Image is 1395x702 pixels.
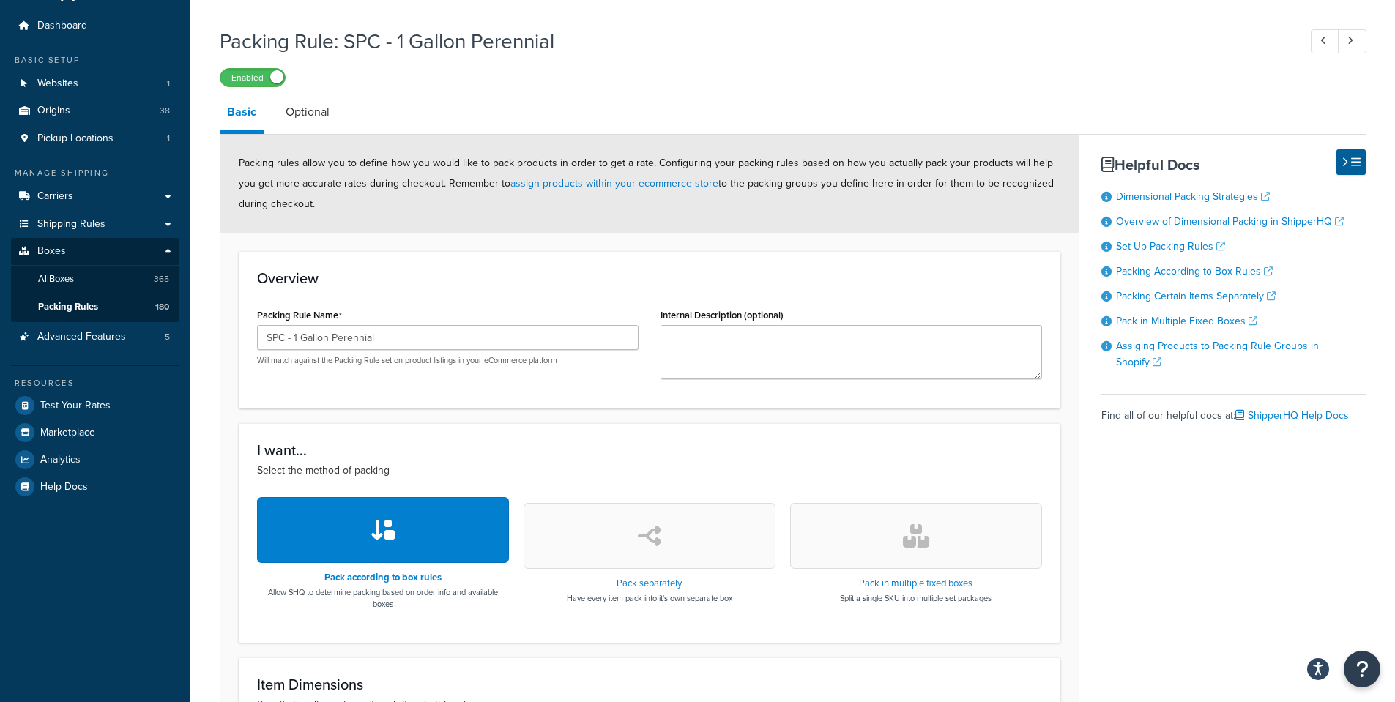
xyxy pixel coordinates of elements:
a: Carriers [11,183,179,210]
a: assign products within your ecommerce store [510,176,718,191]
li: Boxes [11,238,179,321]
a: Packing Rules180 [11,294,179,321]
p: Select the method of packing [257,463,1042,479]
span: Carriers [37,190,73,203]
li: Packing Rules [11,294,179,321]
label: Enabled [220,69,285,86]
div: Find all of our helpful docs at: [1101,394,1366,426]
div: Basic Setup [11,54,179,67]
span: Websites [37,78,78,90]
p: Split a single SKU into multiple set packages [840,592,992,604]
h3: Item Dimensions [257,676,1042,692]
a: Packing Certain Items Separately [1116,288,1276,304]
a: ShipperHQ Help Docs [1235,408,1349,423]
a: AllBoxes365 [11,266,179,293]
h3: Overview [257,270,1042,286]
a: Next Record [1338,29,1366,53]
a: Optional [278,94,337,130]
a: Test Your Rates [11,392,179,419]
a: Packing According to Box Rules [1116,264,1273,279]
a: Assiging Products to Packing Rule Groups in Shopify [1116,338,1319,370]
a: Previous Record [1311,29,1339,53]
p: Have every item pack into it's own separate box [567,592,732,604]
a: Boxes [11,238,179,265]
span: 1 [167,132,170,145]
a: Dimensional Packing Strategies [1116,189,1270,204]
span: 365 [154,273,169,285]
span: Packing rules allow you to define how you would like to pack products in order to get a rate. Con... [239,155,1054,212]
a: Analytics [11,447,179,473]
span: Boxes [37,245,66,258]
a: Marketplace [11,419,179,446]
li: Origins [11,97,179,124]
p: Will match against the Packing Rule set on product listings in your eCommerce platform [257,355,639,366]
span: 1 [167,78,170,90]
label: Packing Rule Name [257,310,342,321]
h3: Helpful Docs [1101,157,1366,173]
span: 5 [165,331,170,343]
li: Pickup Locations [11,125,179,152]
span: Advanced Features [37,331,126,343]
h3: Pack in multiple fixed boxes [840,578,992,589]
div: Manage Shipping [11,167,179,179]
span: All Boxes [38,273,74,285]
a: Set Up Packing Rules [1116,239,1225,254]
a: Origins38 [11,97,179,124]
div: Resources [11,377,179,389]
a: Help Docs [11,474,179,500]
span: Dashboard [37,20,87,32]
a: Overview of Dimensional Packing in ShipperHQ [1116,214,1344,229]
button: Open Resource Center [1344,651,1380,687]
span: Packing Rules [38,301,98,313]
h3: I want... [257,442,1042,458]
li: Websites [11,70,179,97]
span: Origins [37,105,70,117]
p: Allow SHQ to determine packing based on order info and available boxes [257,586,509,610]
span: Analytics [40,454,81,466]
a: Advanced Features5 [11,324,179,351]
span: Marketplace [40,427,95,439]
h3: Pack separately [567,578,732,589]
a: Websites1 [11,70,179,97]
a: Pickup Locations1 [11,125,179,152]
a: Basic [220,94,264,134]
a: Shipping Rules [11,211,179,238]
a: Pack in Multiple Fixed Boxes [1116,313,1257,329]
span: Help Docs [40,481,88,493]
a: Dashboard [11,12,179,40]
h1: Packing Rule: SPC - 1 Gallon Perennial [220,27,1284,56]
span: Pickup Locations [37,132,114,145]
h3: Pack according to box rules [257,572,509,583]
span: 38 [160,105,170,117]
span: Test Your Rates [40,400,111,412]
label: Internal Description (optional) [661,310,784,321]
button: Hide Help Docs [1336,149,1366,175]
span: 180 [155,301,169,313]
li: Advanced Features [11,324,179,351]
span: Shipping Rules [37,218,105,231]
